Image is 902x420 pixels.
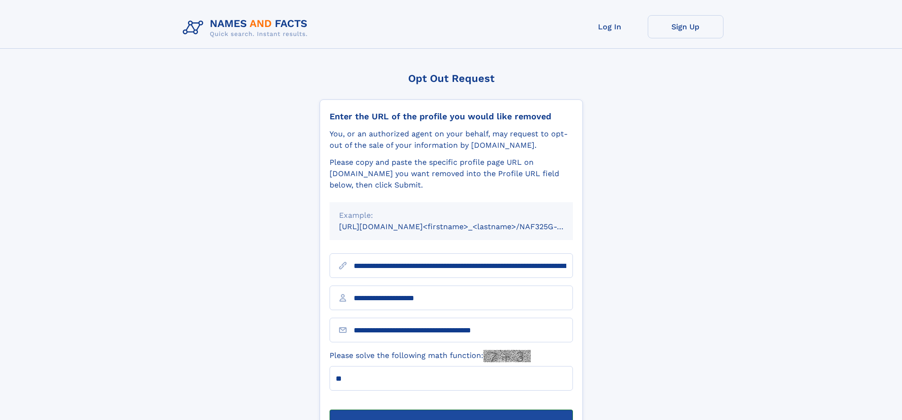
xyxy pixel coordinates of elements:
[330,111,573,122] div: Enter the URL of the profile you would like removed
[330,157,573,191] div: Please copy and paste the specific profile page URL on [DOMAIN_NAME] you want removed into the Pr...
[572,15,648,38] a: Log In
[330,350,531,362] label: Please solve the following math function:
[179,15,315,41] img: Logo Names and Facts
[339,210,563,221] div: Example:
[648,15,723,38] a: Sign Up
[339,222,591,231] small: [URL][DOMAIN_NAME]<firstname>_<lastname>/NAF325G-xxxxxxxx
[330,128,573,151] div: You, or an authorized agent on your behalf, may request to opt-out of the sale of your informatio...
[320,72,583,84] div: Opt Out Request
